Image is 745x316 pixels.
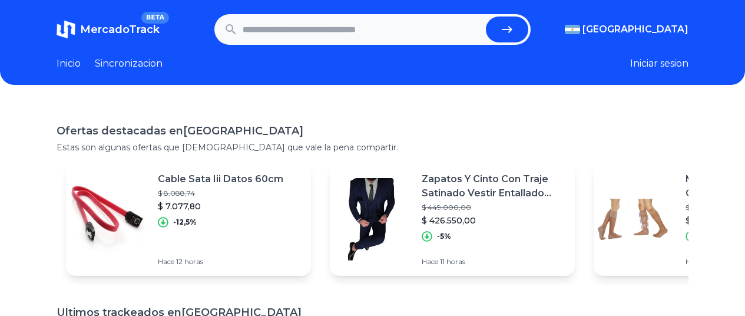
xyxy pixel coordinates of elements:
span: MercadoTrack [80,23,160,36]
a: Featured imageZapatos Y Cinto Con Traje Satinado Vestir Entallado Import$ 449.000,00$ 426.550,00-... [330,163,575,276]
p: $ 8.088,74 [158,189,283,198]
p: Zapatos Y Cinto Con Traje Satinado Vestir Entallado Import [422,172,565,200]
p: Estas son algunas ofertas que [DEMOGRAPHIC_DATA] que vale la pena compartir. [57,141,688,153]
button: [GEOGRAPHIC_DATA] [565,22,688,37]
img: Featured image [594,178,676,261]
button: Iniciar sesion [630,57,688,71]
span: BETA [141,12,169,24]
img: Featured image [66,178,148,261]
a: Inicio [57,57,81,71]
img: MercadoTrack [57,20,75,39]
img: Featured image [330,178,412,261]
span: [GEOGRAPHIC_DATA] [582,22,688,37]
p: -5% [437,232,451,241]
p: Cable Sata Iii Datos 60cm [158,172,283,186]
a: Sincronizacion [95,57,163,71]
img: Argentina [565,25,580,34]
p: $ 426.550,00 [422,215,565,226]
a: Featured imageCable Sata Iii Datos 60cm$ 8.088,74$ 7.077,80-12,5%Hace 12 horas [66,163,311,276]
p: -12,5% [173,218,197,227]
p: $ 7.077,80 [158,200,283,212]
p: $ 449.000,00 [422,203,565,212]
p: Hace 12 horas [158,257,283,266]
h1: Ofertas destacadas en [GEOGRAPHIC_DATA] [57,123,688,139]
p: Hace 11 horas [422,257,565,266]
a: MercadoTrackBETA [57,20,160,39]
